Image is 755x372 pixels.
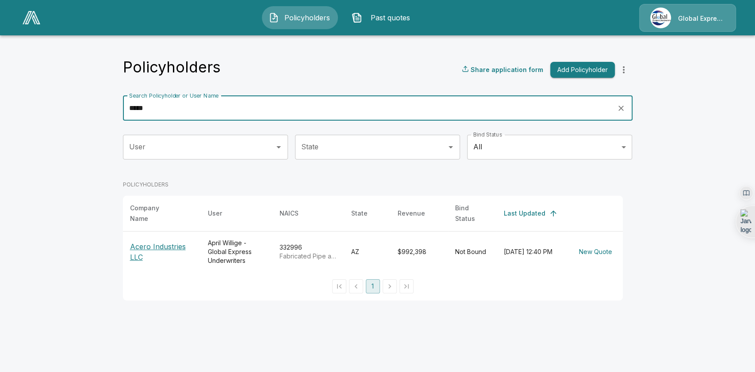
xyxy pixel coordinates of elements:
[344,231,391,272] td: AZ
[280,252,337,261] p: Fabricated Pipe and Pipe Fitting Manufacturing
[130,241,194,262] p: Acero Industries LLC
[448,196,497,232] th: Bind Status
[283,12,331,23] span: Policyholders
[398,208,425,219] div: Revenue
[650,8,671,28] img: Agency Icon
[272,141,285,153] button: Open
[208,208,222,219] div: User
[268,12,279,23] img: Policyholders Icon
[473,131,502,138] label: Bind Status
[208,239,265,265] div: April Willige - Global Express Underwriters
[130,203,178,224] div: Company Name
[547,62,615,78] a: Add Policyholder
[615,61,632,79] button: more
[678,14,725,23] p: Global Express Underwriters
[614,102,628,115] button: clear search
[467,135,632,159] div: All
[123,58,221,76] h4: Policyholders
[448,231,497,272] td: Not Bound
[575,244,616,260] button: New Quote
[471,65,543,74] p: Share application form
[366,12,414,23] span: Past quotes
[351,208,368,219] div: State
[445,141,457,153] button: Open
[280,208,299,219] div: NAICS
[129,92,218,99] label: Search Policyholder or User Name
[366,279,380,293] button: page 1
[123,181,623,189] p: POLICYHOLDERS
[550,62,615,78] button: Add Policyholder
[123,196,623,272] table: simple table
[23,11,40,24] img: AA Logo
[262,6,338,29] button: Policyholders IconPolicyholders
[497,231,568,272] td: [DATE] 12:40 PM
[639,4,736,32] a: Agency IconGlobal Express Underwriters
[280,243,337,261] div: 332996
[345,6,421,29] button: Past quotes IconPast quotes
[504,208,545,219] div: Last Updated
[331,279,415,293] nav: pagination navigation
[391,231,448,272] td: $992,398
[352,12,362,23] img: Past quotes Icon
